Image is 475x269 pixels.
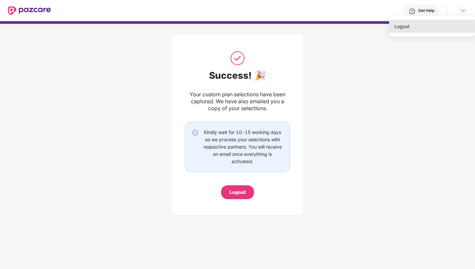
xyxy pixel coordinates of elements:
div: Kindly wait for 10-15 working days as we process your selections with respective partners. You wi... [202,129,283,165]
div: Success! 🎉 [185,70,290,81]
div: Logout [230,189,246,196]
img: svg+xml;base64,PHN2ZyBpZD0iSGVscC0zMngzMiIgeG1sbnM9Imh0dHA6Ly93d3cudzMub3JnLzIwMDAvc3ZnIiB3aWR0aD... [409,8,416,15]
img: svg+xml;base64,PHN2ZyBpZD0iSW5mby0yMHgyMCIgeG1sbnM9Imh0dHA6Ly93d3cudzMub3JnLzIwMDAvc3ZnIiB3aWR0aD... [192,129,199,136]
div: Your custom plan selections have been captured. We have also emailed you a copy of your selections. [185,91,290,112]
div: Logout [389,20,475,33]
div: Get Help [418,8,434,13]
img: svg+xml;base64,PHN2ZyBpZD0iRHJvcGRvd24tMzJ4MzIiIHhtbG5zPSJodHRwOi8vd3d3LnczLm9yZy8yMDAwL3N2ZyIgd2... [460,8,466,13]
img: New Pazcare Logo [8,6,51,15]
img: svg+xml;base64,PHN2ZyB3aWR0aD0iNTAiIGhlaWdodD0iNTAiIHZpZXdCb3g9IjAgMCA1MCA1MCIgZmlsbD0ibm9uZSIgeG... [229,50,246,67]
